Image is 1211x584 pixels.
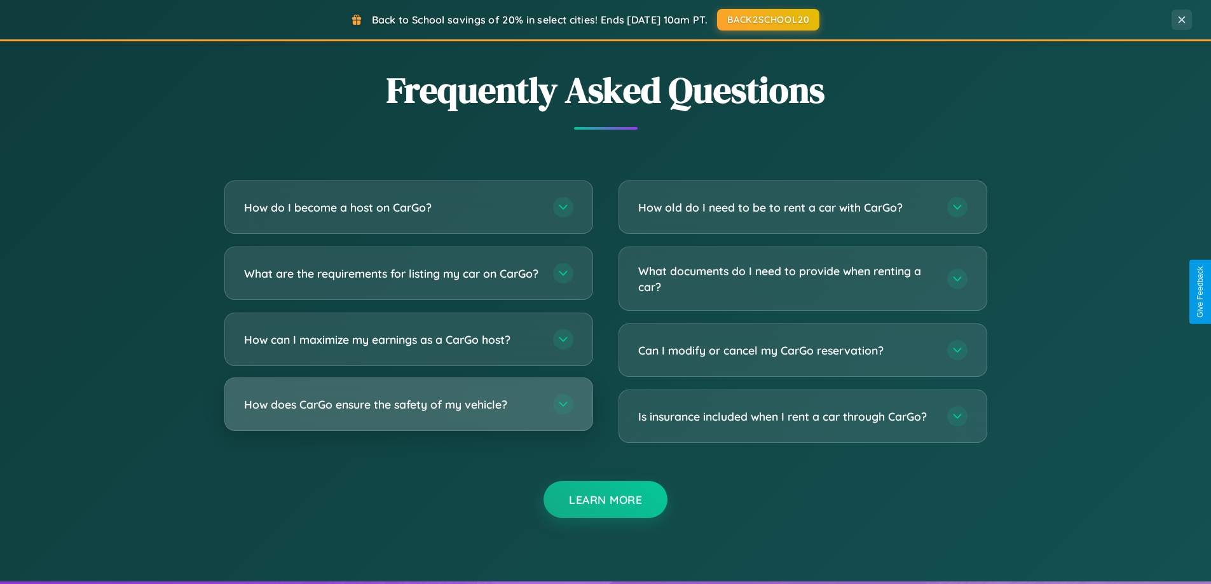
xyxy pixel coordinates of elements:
[244,266,540,282] h3: What are the requirements for listing my car on CarGo?
[544,481,667,518] button: Learn More
[1196,266,1205,318] div: Give Feedback
[372,13,708,26] span: Back to School savings of 20% in select cities! Ends [DATE] 10am PT.
[244,332,540,348] h3: How can I maximize my earnings as a CarGo host?
[638,200,934,215] h3: How old do I need to be to rent a car with CarGo?
[224,65,987,114] h2: Frequently Asked Questions
[638,409,934,424] h3: Is insurance included when I rent a car through CarGo?
[244,397,540,412] h3: How does CarGo ensure the safety of my vehicle?
[638,343,934,358] h3: Can I modify or cancel my CarGo reservation?
[638,263,934,294] h3: What documents do I need to provide when renting a car?
[244,200,540,215] h3: How do I become a host on CarGo?
[717,9,819,31] button: BACK2SCHOOL20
